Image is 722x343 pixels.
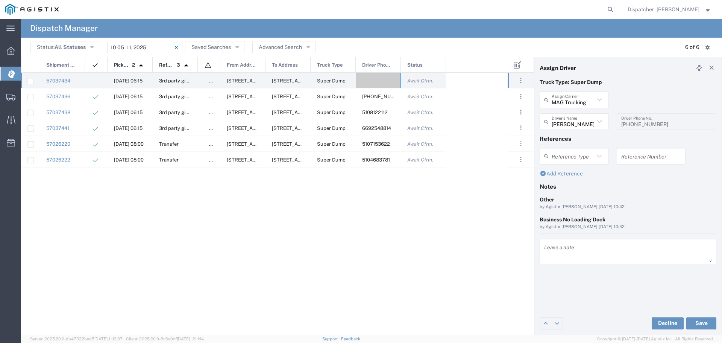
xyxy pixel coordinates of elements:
span: 3rd party giveaway [159,110,202,115]
img: icon [91,61,99,69]
span: 931 Livorna Rd, Alamo, California, United States [272,78,347,84]
span: Super Dump [317,157,346,163]
span: 10/07/2025, 08:00 [114,157,144,163]
span: 5108122112 [362,110,388,115]
span: 2111 Hillcrest Ave, Antioch, California, 94509, United States [227,125,302,131]
span: Await Cfrm. [407,125,433,131]
button: Decline [652,317,684,329]
button: Status:All Statuses [30,41,99,53]
h4: Notes [540,183,716,190]
span: Pickup Date and Time [114,57,129,73]
button: ... [516,139,526,149]
a: Feedback [341,337,360,341]
span: Transfer [159,141,179,147]
a: 57037436 [46,94,70,99]
button: ... [516,75,526,86]
span: [DATE] 11:13:37 [94,337,123,341]
span: Server: 2025.20.0-db47332bad5 [30,337,123,341]
span: false [209,78,220,84]
span: To Address [272,57,298,73]
a: Support [322,337,341,341]
span: Shipment No. [46,57,77,73]
span: Await Cfrm. [407,94,433,99]
span: 5107153622 [362,141,390,147]
span: Transfer [159,157,179,163]
button: ... [516,107,526,117]
span: Dispatcher - Eli Amezcua [628,5,699,14]
img: icon [204,61,212,69]
span: Super Dump [317,141,346,147]
span: [DATE] 12:11:14 [177,337,204,341]
span: . . . [520,108,522,117]
span: 3rd party giveaway [159,94,202,99]
span: Reference [159,57,174,73]
div: Other [540,196,716,204]
span: 10/07/2025, 08:00 [114,141,144,147]
span: 3rd party giveaway [159,125,202,131]
span: Super Dump [317,125,346,131]
span: false [209,141,220,147]
button: Saved Searches [185,41,244,53]
span: Await Cfrm. [407,157,433,163]
a: 57026220 [46,141,70,147]
span: 931 Livorna Rd, Alamo, California, United States [272,110,347,115]
span: 2111 Hillcrest Ave, Antioch, California, 94509, United States [227,78,302,84]
span: 2 [132,57,135,73]
span: Await Cfrm. [407,110,433,115]
div: by Agistix [PERSON_NAME] [DATE] 10:42 [540,224,716,230]
span: Super Dump [317,78,346,84]
span: 6692548814 [362,125,391,131]
button: Dispatcher - [PERSON_NAME] [627,5,712,14]
img: arrow-dropup.svg [135,59,147,72]
span: Super Dump [317,94,346,99]
div: by Agistix [PERSON_NAME] [DATE] 10:42 [540,204,716,210]
img: arrow-dropup.svg [180,59,192,72]
span: . . . [520,123,522,133]
span: Copyright © [DATE]-[DATE] Agistix Inc., All Rights Reserved [597,336,713,342]
a: 57037434 [46,78,70,84]
span: 408-316-3364 [362,94,407,99]
span: 3 [177,57,180,73]
span: 2111 Hillcrest Ave, Antioch, California, 94509, United States [227,94,302,99]
div: 6 of 6 [685,43,699,51]
span: Status [407,57,423,73]
button: ... [516,91,526,102]
span: 10/07/2025, 06:15 [114,110,143,115]
span: 4801 Oakport St, Oakland, California, 94601, United States [272,141,347,147]
span: 10/07/2025, 06:15 [114,125,143,131]
span: false [209,110,220,115]
p: Truck Type: Super Dump [540,78,716,86]
a: Edit next row [551,318,563,329]
span: false [209,125,220,131]
span: 931 Livorna Rd, Alamo, California, United States [272,94,347,99]
span: false [209,157,220,163]
span: 10/07/2025, 06:15 [114,94,143,99]
h4: Assign Driver [540,64,576,71]
h4: References [540,135,716,142]
span: 2111 Hillcrest Ave, Antioch, California, 94509, United States [227,110,302,115]
a: 57037441 [46,125,69,131]
button: ... [516,123,526,133]
span: Await Cfrm. [407,78,433,84]
span: . . . [520,92,522,101]
span: 3rd party giveaway [159,78,202,84]
span: false [209,94,220,99]
span: All Statuses [55,44,86,50]
button: Advanced Search [252,41,315,53]
span: 5104683781 [362,157,390,163]
span: Truck Type [317,57,343,73]
span: . . . [520,76,522,85]
a: 57026222 [46,157,70,163]
h4: Dispatch Manager [30,19,98,38]
span: . . . [520,139,522,148]
span: Client: 2025.20.0-8c6e0cf [126,337,204,341]
span: E. 14th ST & Euclid Ave, San Leandro, California, United States [227,141,302,147]
a: Edit previous row [540,318,551,329]
span: Super Dump [317,110,346,115]
span: 4801 Oakport St, Oakland, California, 94601, United States [272,157,347,163]
span: Await Cfrm. [407,141,433,147]
span: . . . [520,155,522,164]
a: 57037438 [46,110,70,115]
button: Save [686,317,716,329]
span: 931 Livorna Rd, Alamo, California, United States [272,125,347,131]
